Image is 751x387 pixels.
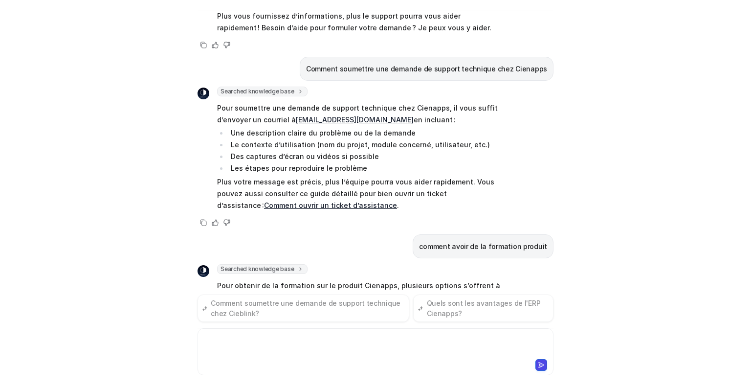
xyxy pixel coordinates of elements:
[413,295,553,322] button: Quels sont les avantages de l'ERP Cienapps?
[228,139,503,151] li: Le contexte d’utilisation (nom du projet, module concerné, utilisateur, etc.)
[217,10,503,34] p: Plus vous fournissez d’informations, plus le support pourra vous aider rapidement ! Besoin d’aide...
[198,88,209,99] img: Widget
[228,151,503,162] li: Des captures d’écran ou vidéos si possible
[228,162,503,174] li: Les étapes pour reproduire le problème
[296,115,414,124] a: [EMAIL_ADDRESS][DOMAIN_NAME]
[217,280,503,303] p: Pour obtenir de la formation sur le produit Cienapps, plusieurs options s’offrent à vous :
[228,127,503,139] li: Une description claire du problème ou de la demande
[264,201,397,209] a: Comment ouvrir un ticket d’assistance
[198,265,209,277] img: Widget
[217,102,503,126] p: Pour soumettre une demande de support technique chez Cienapps, il vous suffit d’envoyer un courri...
[306,63,547,75] p: Comment soumettre une demande de support technique chez Cienapps
[217,87,308,96] span: Searched knowledge base
[198,295,409,322] button: Comment soumettre une demande de support technique chez Cieblink?
[419,241,547,252] p: comment avoir de la formation produit
[217,264,308,274] span: Searched knowledge base
[217,176,503,211] p: Plus votre message est précis, plus l’équipe pourra vous aider rapidement. Vous pouvez aussi cons...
